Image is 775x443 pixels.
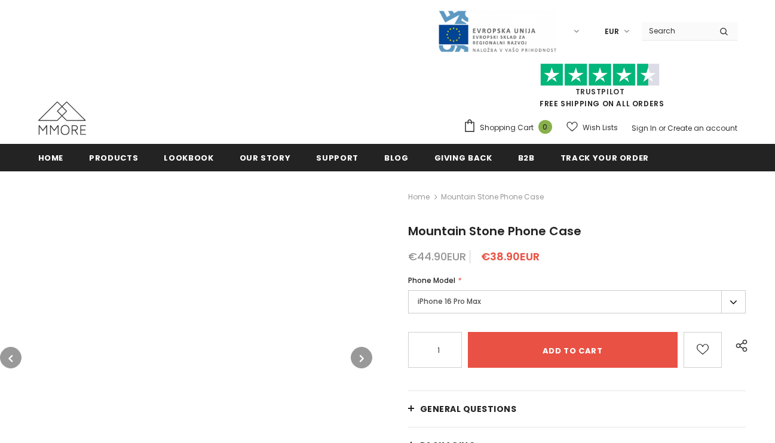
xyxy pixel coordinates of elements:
[408,223,581,239] span: Mountain Stone Phone Case
[434,152,492,164] span: Giving back
[240,144,291,171] a: Our Story
[89,152,138,164] span: Products
[642,22,710,39] input: Search Site
[658,123,666,133] span: or
[164,144,213,171] a: Lookbook
[560,144,649,171] a: Track your order
[384,144,409,171] a: Blog
[480,122,534,134] span: Shopping Cart
[420,403,517,415] span: General Questions
[463,69,737,109] span: FREE SHIPPING ON ALL ORDERS
[89,144,138,171] a: Products
[538,120,552,134] span: 0
[384,152,409,164] span: Blog
[437,10,557,53] img: Javni Razpis
[441,190,544,204] span: Mountain Stone Phone Case
[38,101,86,135] img: MMORE Cases
[518,144,535,171] a: B2B
[316,152,359,164] span: support
[316,144,359,171] a: support
[632,123,657,133] a: Sign In
[468,332,678,368] input: Add to cart
[434,144,492,171] a: Giving back
[164,152,213,164] span: Lookbook
[408,249,466,264] span: €44.90EUR
[566,117,618,138] a: Wish Lists
[667,123,737,133] a: Create an account
[240,152,291,164] span: Our Story
[605,26,619,38] span: EUR
[518,152,535,164] span: B2B
[408,290,746,313] label: iPhone 16 Pro Max
[540,63,660,87] img: Trust Pilot Stars
[575,87,625,97] a: Trustpilot
[560,152,649,164] span: Track your order
[463,119,558,137] a: Shopping Cart 0
[38,144,64,171] a: Home
[408,275,455,285] span: Phone Model
[38,152,64,164] span: Home
[437,26,557,36] a: Javni Razpis
[583,122,618,134] span: Wish Lists
[408,391,746,427] a: General Questions
[408,190,430,204] a: Home
[481,249,540,264] span: €38.90EUR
